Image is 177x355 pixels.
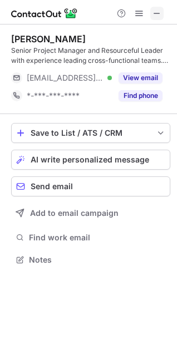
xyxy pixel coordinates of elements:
[11,230,170,245] button: Find work email
[30,209,119,218] span: Add to email campaign
[11,123,170,143] button: save-profile-one-click
[11,7,78,20] img: ContactOut v5.3.10
[11,46,170,66] div: Senior Project Manager and Resourceful Leader with experience leading cross-functional teams. Del...
[11,252,170,268] button: Notes
[27,73,104,83] span: [EMAIL_ADDRESS][PERSON_NAME][DOMAIN_NAME]
[29,255,166,265] span: Notes
[31,155,149,164] span: AI write personalized message
[11,150,170,170] button: AI write personalized message
[31,129,151,137] div: Save to List / ATS / CRM
[11,203,170,223] button: Add to email campaign
[119,72,163,83] button: Reveal Button
[11,33,86,45] div: [PERSON_NAME]
[11,176,170,196] button: Send email
[29,233,166,243] span: Find work email
[31,182,73,191] span: Send email
[119,90,163,101] button: Reveal Button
